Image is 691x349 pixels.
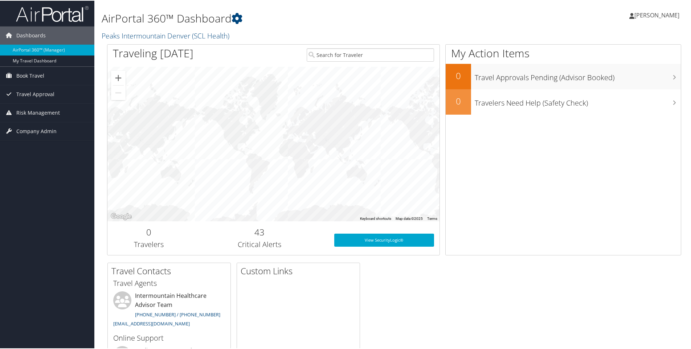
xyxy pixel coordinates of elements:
h2: Travel Contacts [111,264,230,276]
h3: Travelers Need Help (Safety Check) [475,94,681,107]
h1: Traveling [DATE] [113,45,193,60]
input: Search for Traveler [307,48,434,61]
button: Zoom in [111,70,126,85]
span: Book Travel [16,66,44,84]
a: Peaks Intermountain Denver (SCL Health) [102,30,231,40]
li: Intermountain Healthcare Advisor Team [110,291,229,329]
h1: My Action Items [446,45,681,60]
a: 0Travel Approvals Pending (Advisor Booked) [446,63,681,89]
button: Zoom out [111,85,126,99]
a: [EMAIL_ADDRESS][DOMAIN_NAME] [113,320,190,326]
a: View SecurityLogic® [334,233,434,246]
span: [PERSON_NAME] [634,11,679,19]
h2: 43 [196,225,323,238]
span: Map data ©2025 [396,216,423,220]
span: Risk Management [16,103,60,121]
h3: Travelers [113,239,185,249]
h2: Custom Links [241,264,360,276]
span: Travel Approval [16,85,54,103]
h3: Online Support [113,332,225,342]
h3: Travel Approvals Pending (Advisor Booked) [475,68,681,82]
h1: AirPortal 360™ Dashboard [102,10,492,25]
a: 0Travelers Need Help (Safety Check) [446,89,681,114]
h3: Travel Agents [113,278,225,288]
img: airportal-logo.png [16,5,89,22]
h2: 0 [446,94,471,107]
img: Google [109,211,133,221]
h3: Critical Alerts [196,239,323,249]
span: Dashboards [16,26,46,44]
span: Company Admin [16,122,57,140]
h2: 0 [446,69,471,81]
a: [PHONE_NUMBER] / [PHONE_NUMBER] [135,311,220,317]
a: Terms (opens in new tab) [427,216,437,220]
button: Keyboard shortcuts [360,215,391,221]
h2: 0 [113,225,185,238]
a: [PERSON_NAME] [629,4,687,25]
a: Open this area in Google Maps (opens a new window) [109,211,133,221]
